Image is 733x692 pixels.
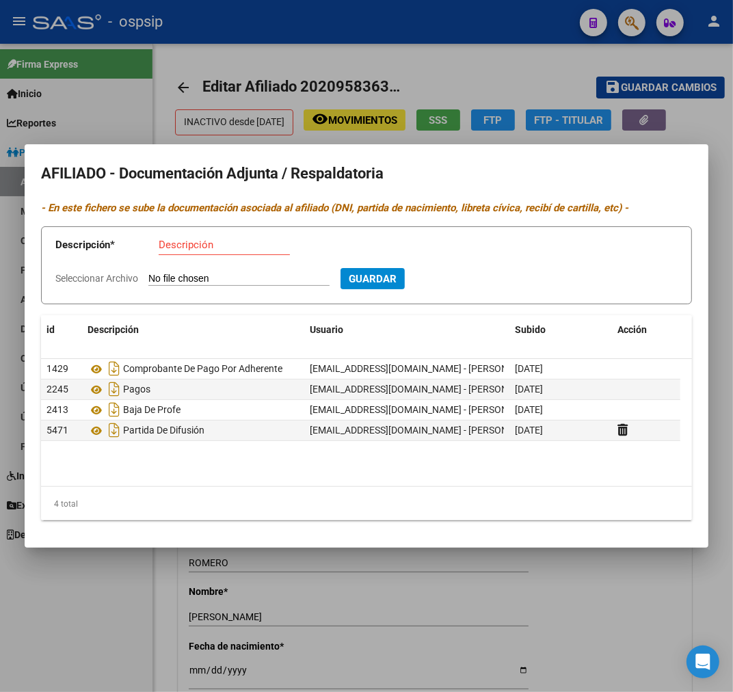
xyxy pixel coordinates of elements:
i: Descargar documento [105,399,123,421]
span: Baja De Profe [123,405,181,416]
datatable-header-cell: Acción [612,315,680,345]
span: Usuario [310,324,343,335]
span: [EMAIL_ADDRESS][DOMAIN_NAME] - [PERSON_NAME] [310,425,542,436]
span: [DATE] [515,404,543,415]
i: - En este fichero se sube la documentación asociada al afiliado (DNI, partida de nacimiento, libr... [41,202,628,214]
span: [DATE] [515,363,543,374]
p: Descripción [55,237,159,253]
span: [EMAIL_ADDRESS][DOMAIN_NAME] - [PERSON_NAME] [310,384,542,395]
div: Open Intercom Messenger [687,646,719,678]
span: 1429 [46,363,68,374]
span: Guardar [349,273,397,285]
datatable-header-cell: id [41,315,82,345]
i: Descargar documento [105,358,123,380]
span: [EMAIL_ADDRESS][DOMAIN_NAME] - [PERSON_NAME] [310,363,542,374]
datatable-header-cell: Usuario [304,315,509,345]
span: 5471 [46,425,68,436]
datatable-header-cell: Descripción [82,315,304,345]
span: Subido [515,324,546,335]
span: Acción [617,324,647,335]
datatable-header-cell: Subido [509,315,612,345]
span: 2413 [46,404,68,415]
span: [DATE] [515,425,543,436]
i: Descargar documento [105,419,123,441]
span: Pagos [123,384,150,395]
span: [DATE] [515,384,543,395]
span: Seleccionar Archivo [55,273,138,284]
span: Descripción [88,324,139,335]
span: 2245 [46,384,68,395]
span: Comprobante De Pago Por Adherente [123,364,282,375]
h2: AFILIADO - Documentación Adjunta / Respaldatoria [41,161,692,187]
button: Guardar [341,268,405,289]
span: [EMAIL_ADDRESS][DOMAIN_NAME] - [PERSON_NAME] [310,404,542,415]
span: Partida De Difusión [123,425,204,436]
i: Descargar documento [105,378,123,400]
div: 4 total [41,487,692,521]
span: id [46,324,55,335]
